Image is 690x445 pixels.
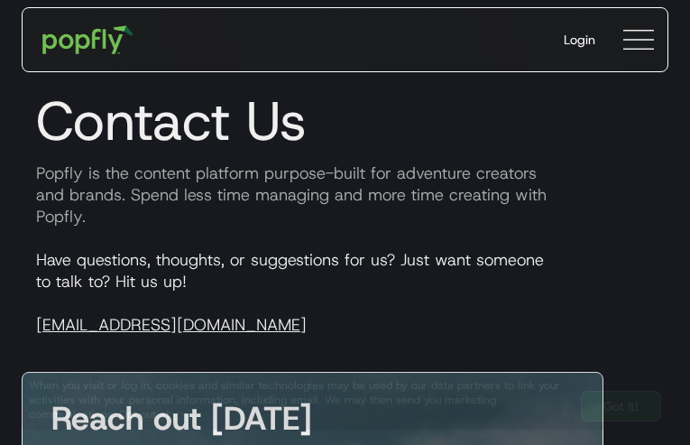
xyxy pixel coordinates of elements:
[22,249,668,336] p: Have questions, thoughts, or suggestions for us? Just want someone to talk to? Hit us up!
[564,31,595,49] div: Login
[29,378,566,422] div: When you visit or log in, cookies and similar technologies may be used by our data partners to li...
[22,162,668,227] p: Popfly is the content platform purpose-built for adventure creators and brands. Spend less time m...
[30,13,146,67] a: home
[549,16,610,63] a: Login
[22,88,668,153] h1: Contact Us
[36,314,307,336] a: [EMAIL_ADDRESS][DOMAIN_NAME]
[581,391,661,422] a: Got It!
[170,407,192,422] a: here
